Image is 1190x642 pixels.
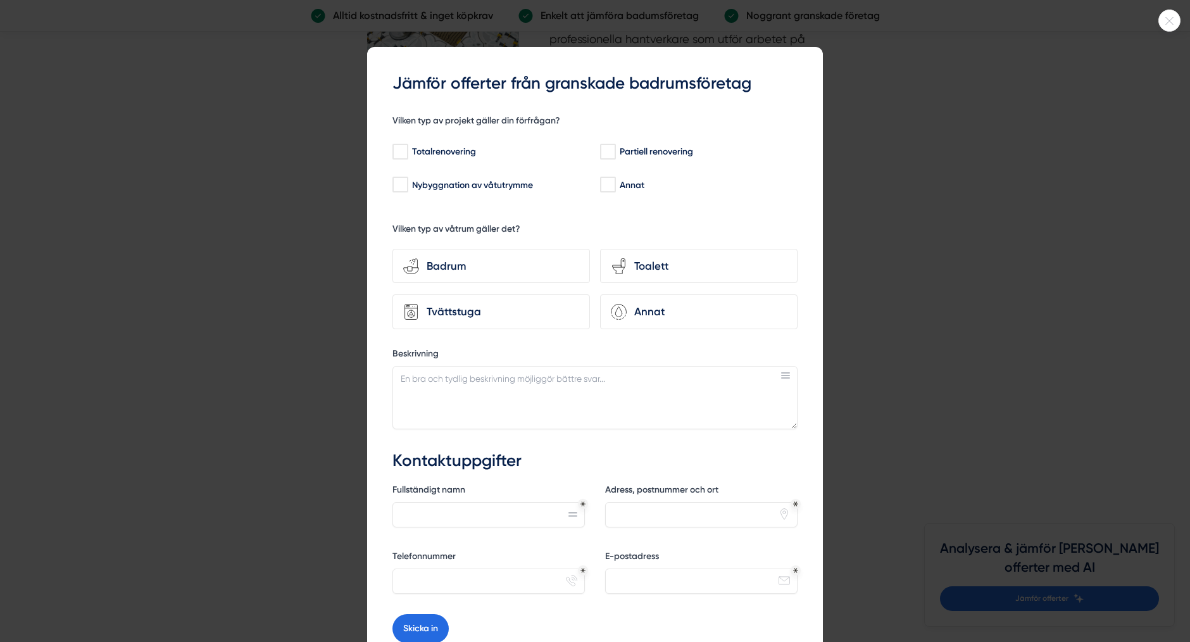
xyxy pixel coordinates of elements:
[600,179,615,191] input: Annat
[605,484,798,500] label: Adress, postnummer och ort
[392,179,407,191] input: Nybyggnation av våtutrymme
[392,450,798,472] h3: Kontaktuppgifter
[793,501,798,507] div: Obligatoriskt
[392,72,798,95] h3: Jämför offerter från granskade badrumsföretag
[793,568,798,573] div: Obligatoriskt
[600,146,615,158] input: Partiell renovering
[392,348,798,363] label: Beskrivning
[392,146,407,158] input: Totalrenovering
[392,115,560,130] h5: Vilken typ av projekt gäller din förfrågan?
[392,223,520,239] h5: Vilken typ av våtrum gäller det?
[392,550,585,566] label: Telefonnummer
[392,484,585,500] label: Fullständigt namn
[605,550,798,566] label: E-postadress
[580,501,586,507] div: Obligatoriskt
[580,568,586,573] div: Obligatoriskt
